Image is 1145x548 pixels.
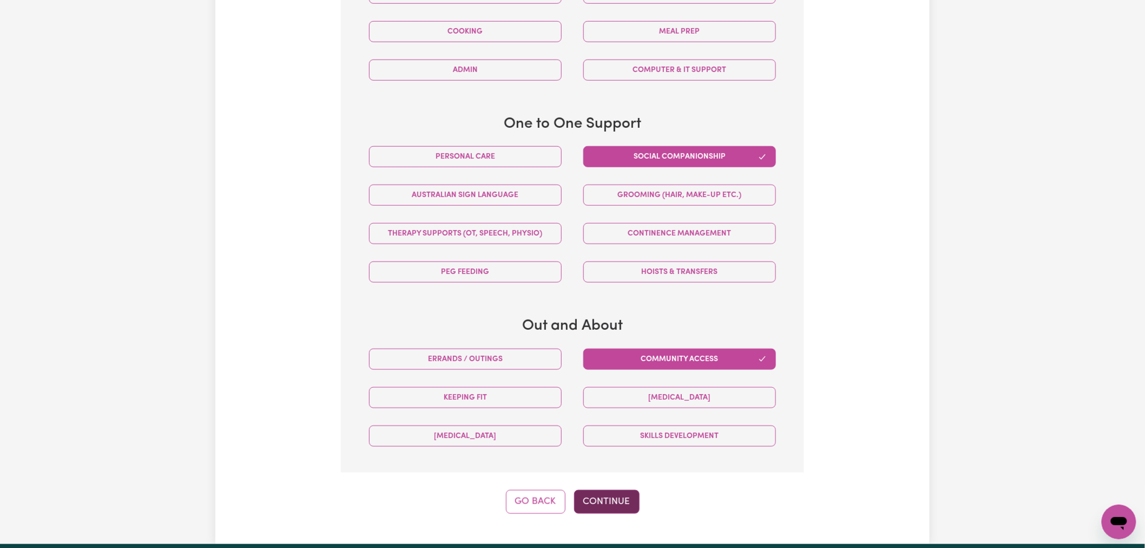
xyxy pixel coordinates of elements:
[369,262,562,283] button: PEG feeding
[369,426,562,447] button: [MEDICAL_DATA]
[369,349,562,370] button: Errands / Outings
[358,317,787,336] h3: Out and About
[369,60,562,81] button: Admin
[574,490,640,514] button: Continue
[506,490,565,514] button: Go Back
[1102,505,1136,539] iframe: Button to launch messaging window
[583,426,776,447] button: Skills Development
[369,387,562,408] button: Keeping fit
[358,115,787,134] h3: One to One Support
[583,21,776,42] button: Meal prep
[583,387,776,408] button: [MEDICAL_DATA]
[369,146,562,167] button: Personal care
[583,146,776,167] button: Social companionship
[583,223,776,244] button: Continence management
[583,349,776,370] button: Community access
[369,21,562,42] button: Cooking
[583,185,776,206] button: Grooming (hair, make-up etc.)
[369,185,562,206] button: Australian Sign Language
[583,262,776,283] button: Hoists & transfers
[369,223,562,244] button: Therapy Supports (OT, speech, physio)
[583,60,776,81] button: Computer & IT Support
